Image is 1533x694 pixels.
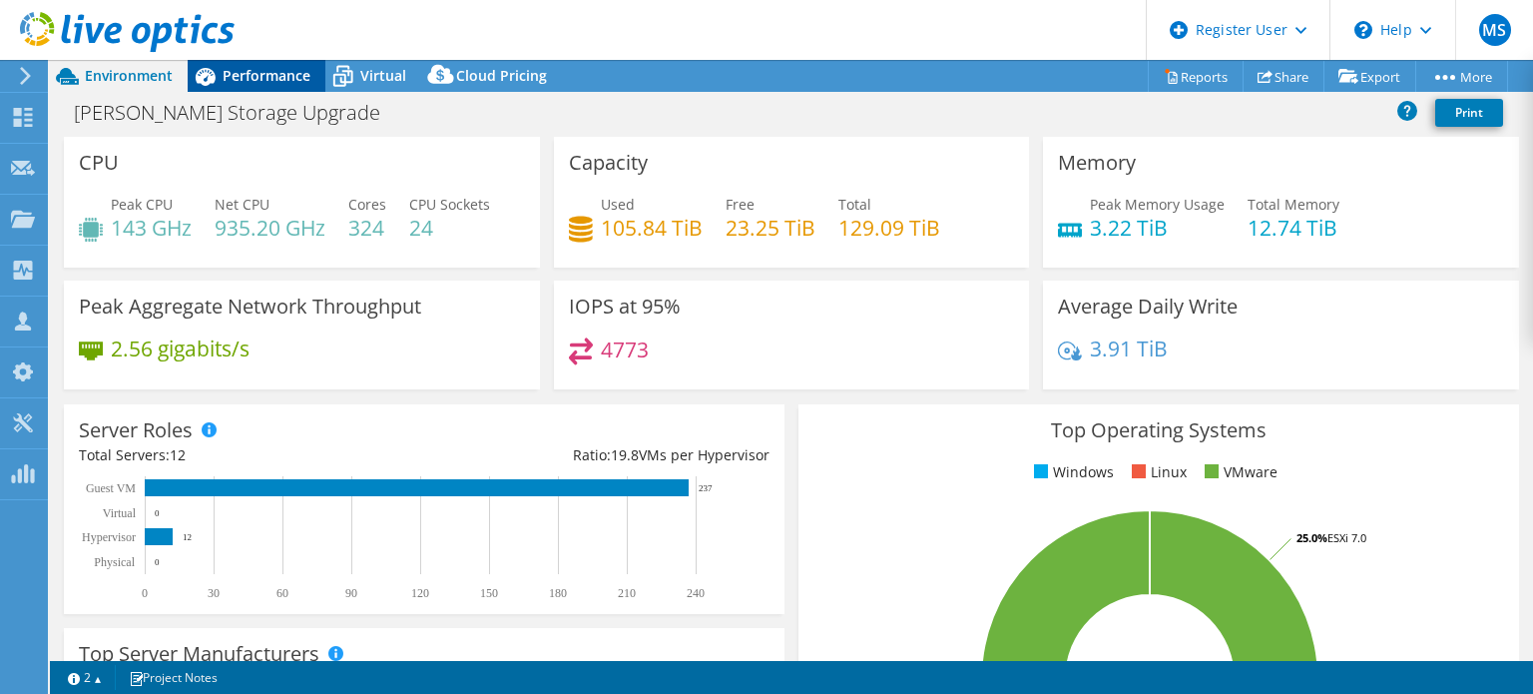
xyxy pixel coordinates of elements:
[183,532,192,542] text: 12
[569,296,681,318] h3: IOPS at 95%
[86,481,136,495] text: Guest VM
[1248,217,1339,239] h4: 12.74 TiB
[726,217,815,239] h4: 23.25 TiB
[79,643,319,665] h3: Top Server Manufacturers
[838,195,871,214] span: Total
[115,665,232,690] a: Project Notes
[94,555,135,569] text: Physical
[1479,14,1511,46] span: MS
[1090,338,1168,359] h4: 3.91 TiB
[480,586,498,600] text: 150
[687,586,705,600] text: 240
[726,195,755,214] span: Free
[1058,296,1238,318] h3: Average Daily Write
[223,66,310,85] span: Performance
[549,586,567,600] text: 180
[1090,217,1225,239] h4: 3.22 TiB
[111,217,192,239] h4: 143 GHz
[276,586,288,600] text: 60
[1029,461,1114,483] li: Windows
[79,152,119,174] h3: CPU
[85,66,173,85] span: Environment
[611,445,639,464] span: 19.8
[1327,530,1366,545] tspan: ESXi 7.0
[601,217,703,239] h4: 105.84 TiB
[103,506,137,520] text: Virtual
[456,66,547,85] span: Cloud Pricing
[1323,61,1416,92] a: Export
[208,586,220,600] text: 30
[618,586,636,600] text: 210
[111,338,250,359] h4: 2.56 gigabits/s
[601,339,649,360] h4: 4773
[348,217,386,239] h4: 324
[1354,21,1372,39] svg: \n
[215,217,325,239] h4: 935.20 GHz
[111,195,173,214] span: Peak CPU
[569,152,648,174] h3: Capacity
[424,444,769,466] div: Ratio: VMs per Hypervisor
[601,195,635,214] span: Used
[1435,99,1503,127] a: Print
[54,665,116,690] a: 2
[348,195,386,214] span: Cores
[409,195,490,214] span: CPU Sockets
[1058,152,1136,174] h3: Memory
[838,217,940,239] h4: 129.09 TiB
[1296,530,1327,545] tspan: 25.0%
[1248,195,1339,214] span: Total Memory
[409,217,490,239] h4: 24
[65,102,411,124] h1: [PERSON_NAME] Storage Upgrade
[1148,61,1244,92] a: Reports
[155,557,160,567] text: 0
[79,444,424,466] div: Total Servers:
[79,419,193,441] h3: Server Roles
[345,586,357,600] text: 90
[215,195,269,214] span: Net CPU
[82,530,136,544] text: Hypervisor
[1243,61,1324,92] a: Share
[155,508,160,518] text: 0
[360,66,406,85] span: Virtual
[699,483,713,493] text: 237
[1200,461,1277,483] li: VMware
[1090,195,1225,214] span: Peak Memory Usage
[79,296,421,318] h3: Peak Aggregate Network Throughput
[411,586,429,600] text: 120
[1127,461,1187,483] li: Linux
[813,419,1504,441] h3: Top Operating Systems
[170,445,186,464] span: 12
[1415,61,1508,92] a: More
[142,586,148,600] text: 0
